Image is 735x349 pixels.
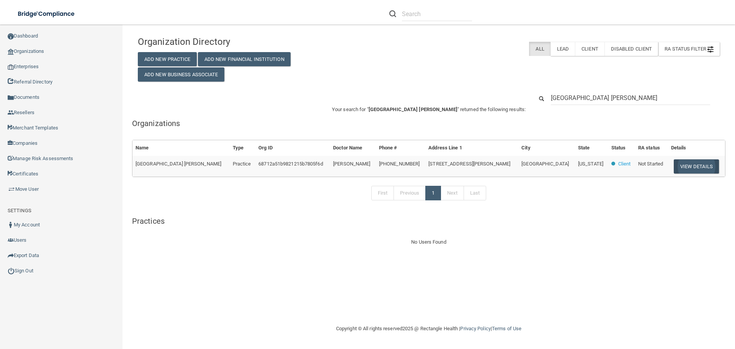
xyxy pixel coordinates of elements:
[8,222,14,228] img: ic_user_dark.df1a06c3.png
[389,10,396,17] img: ic-search.3b580494.png
[8,237,14,243] img: icon-users.e205127d.png
[330,140,376,156] th: Doctor Name
[132,217,725,225] h5: Practices
[707,46,714,52] img: icon-filter@2x.21656d0b.png
[379,161,420,167] span: [PHONE_NUMBER]
[11,6,82,22] img: bridge_compliance_login_screen.278c3ca4.svg
[551,91,710,105] input: Search
[425,140,518,156] th: Address Line 1
[138,67,224,82] button: Add New Business Associate
[8,267,15,274] img: ic_power_dark.7ecde6b1.png
[333,161,370,167] span: [PERSON_NAME]
[394,186,426,200] a: Previous
[492,326,521,331] a: Terms of Use
[402,7,472,21] input: Search
[441,186,464,200] a: Next
[132,140,230,156] th: Name
[8,110,14,116] img: ic_reseller.de258add.png
[8,185,15,193] img: briefcase.64adab9b.png
[608,140,635,156] th: Status
[521,161,569,167] span: [GEOGRAPHIC_DATA]
[529,42,550,56] label: All
[668,140,725,156] th: Details
[518,140,575,156] th: City
[369,107,457,112] span: [GEOGRAPHIC_DATA] [PERSON_NAME]
[550,42,575,56] label: Lead
[428,161,510,167] span: [STREET_ADDRESS][PERSON_NAME]
[8,33,14,39] img: ic_dashboard_dark.d01f4a41.png
[132,105,725,114] p: Your search for " " returned the following results:
[230,140,255,156] th: Type
[635,140,668,156] th: RA status
[604,42,658,56] label: Disabled Client
[233,161,251,167] span: Practice
[460,326,490,331] a: Privacy Policy
[618,159,631,169] p: Client
[376,140,425,156] th: Phone #
[575,140,608,156] th: State
[289,316,568,341] div: Copyright © All rights reserved 2025 @ Rectangle Health | |
[258,161,323,167] span: 68712a51b9821215b7805f6d
[575,42,604,56] label: Client
[425,186,441,200] a: 1
[8,206,31,215] label: SETTINGS
[8,252,14,259] img: icon-export.b9366987.png
[8,49,14,55] img: organization-icon.f8decf85.png
[8,64,14,70] img: enterprise.0d942306.png
[638,161,663,167] span: Not Started
[8,95,14,101] img: icon-documents.8dae5593.png
[132,238,725,247] div: No Users Found
[136,161,221,167] span: [GEOGRAPHIC_DATA] [PERSON_NAME]
[255,140,330,156] th: Org ID
[665,46,714,52] span: RA Status Filter
[464,186,486,200] a: Last
[371,186,394,200] a: First
[138,52,197,66] button: Add New Practice
[674,159,719,174] button: View Details
[138,37,324,47] h4: Organization Directory
[198,52,291,66] button: Add New Financial Institution
[578,161,603,167] span: [US_STATE]
[132,119,725,128] h5: Organizations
